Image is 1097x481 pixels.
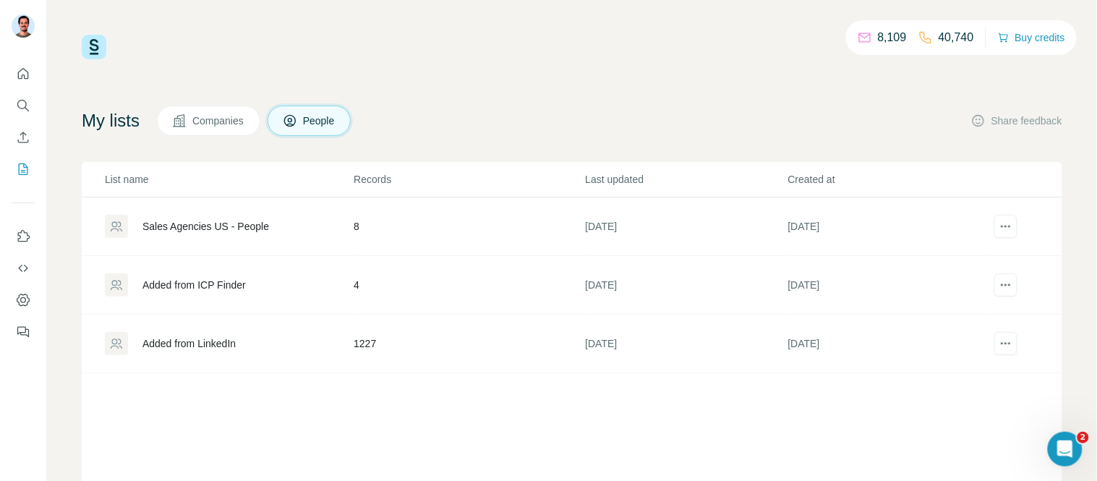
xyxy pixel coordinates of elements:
[939,29,974,46] p: 40,740
[353,197,584,256] td: 8
[82,109,140,132] h4: My lists
[192,114,245,128] span: Companies
[585,315,787,373] td: [DATE]
[12,224,35,250] button: Use Surfe on LinkedIn
[12,93,35,119] button: Search
[142,336,236,351] div: Added from LinkedIn
[142,278,246,292] div: Added from ICP Finder
[878,29,907,46] p: 8,109
[1048,432,1083,467] iframe: Intercom live chat
[354,172,584,187] p: Records
[82,35,106,59] img: Surfe Logo
[12,14,35,38] img: Avatar
[787,256,990,315] td: [DATE]
[12,124,35,150] button: Enrich CSV
[353,256,584,315] td: 4
[787,197,990,256] td: [DATE]
[1077,432,1089,443] span: 2
[994,215,1017,238] button: actions
[12,156,35,182] button: My lists
[585,256,787,315] td: [DATE]
[12,287,35,313] button: Dashboard
[353,315,584,373] td: 1227
[585,197,787,256] td: [DATE]
[994,273,1017,297] button: actions
[12,255,35,281] button: Use Surfe API
[787,315,990,373] td: [DATE]
[586,172,787,187] p: Last updated
[788,172,989,187] p: Created at
[12,61,35,87] button: Quick start
[105,172,352,187] p: List name
[142,219,269,234] div: Sales Agencies US - People
[303,114,336,128] span: People
[12,319,35,345] button: Feedback
[994,332,1017,355] button: actions
[998,27,1065,48] button: Buy credits
[971,114,1062,128] button: Share feedback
